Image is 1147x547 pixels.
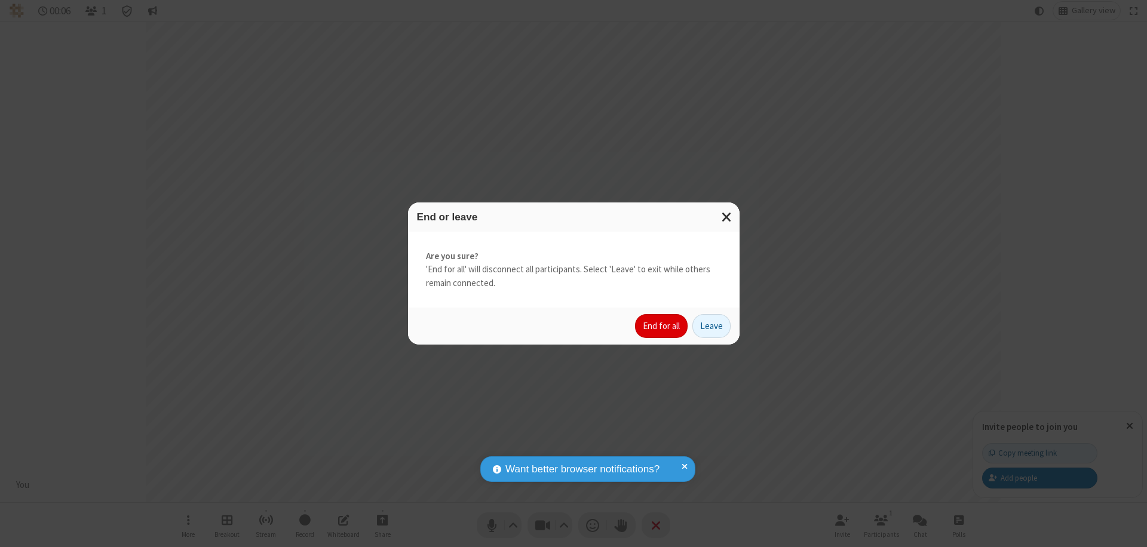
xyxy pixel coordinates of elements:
div: 'End for all' will disconnect all participants. Select 'Leave' to exit while others remain connec... [408,232,740,308]
strong: Are you sure? [426,250,722,263]
h3: End or leave [417,211,731,223]
button: Leave [692,314,731,338]
button: Close modal [714,202,740,232]
span: Want better browser notifications? [505,462,660,477]
button: End for all [635,314,688,338]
